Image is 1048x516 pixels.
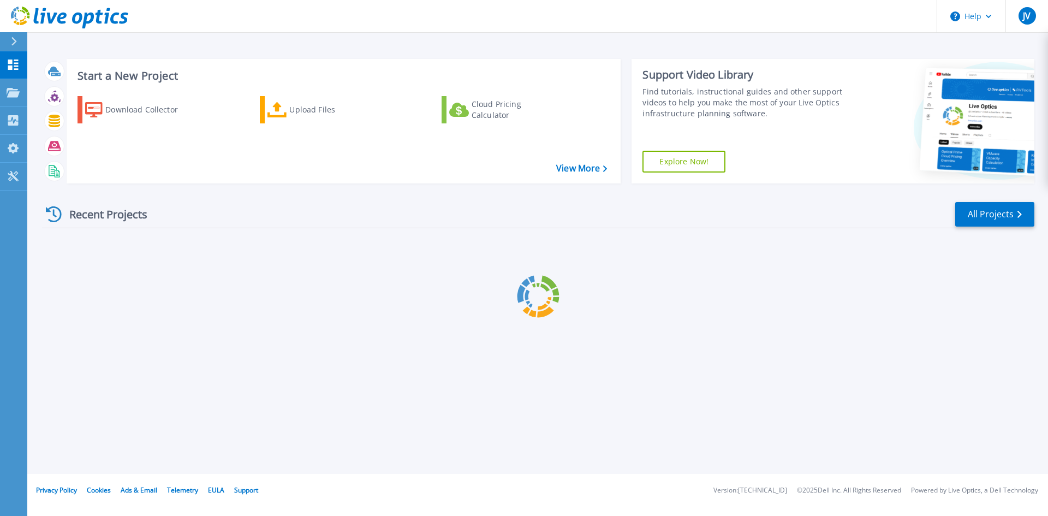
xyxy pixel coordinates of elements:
li: Powered by Live Optics, a Dell Technology [911,487,1038,494]
a: View More [556,163,607,174]
span: JV [1023,11,1031,20]
a: Cloud Pricing Calculator [442,96,563,123]
a: Explore Now! [642,151,725,173]
a: Ads & Email [121,485,157,495]
div: Cloud Pricing Calculator [472,99,559,121]
a: Cookies [87,485,111,495]
h3: Start a New Project [78,70,607,82]
a: Upload Files [260,96,382,123]
div: Support Video Library [642,68,848,82]
a: Privacy Policy [36,485,77,495]
div: Upload Files [289,99,377,121]
div: Find tutorials, instructional guides and other support videos to help you make the most of your L... [642,86,848,119]
a: Download Collector [78,96,199,123]
li: © 2025 Dell Inc. All Rights Reserved [797,487,901,494]
a: EULA [208,485,224,495]
li: Version: [TECHNICAL_ID] [713,487,787,494]
a: All Projects [955,202,1034,227]
div: Recent Projects [42,201,162,228]
a: Support [234,485,258,495]
div: Download Collector [105,99,193,121]
a: Telemetry [167,485,198,495]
